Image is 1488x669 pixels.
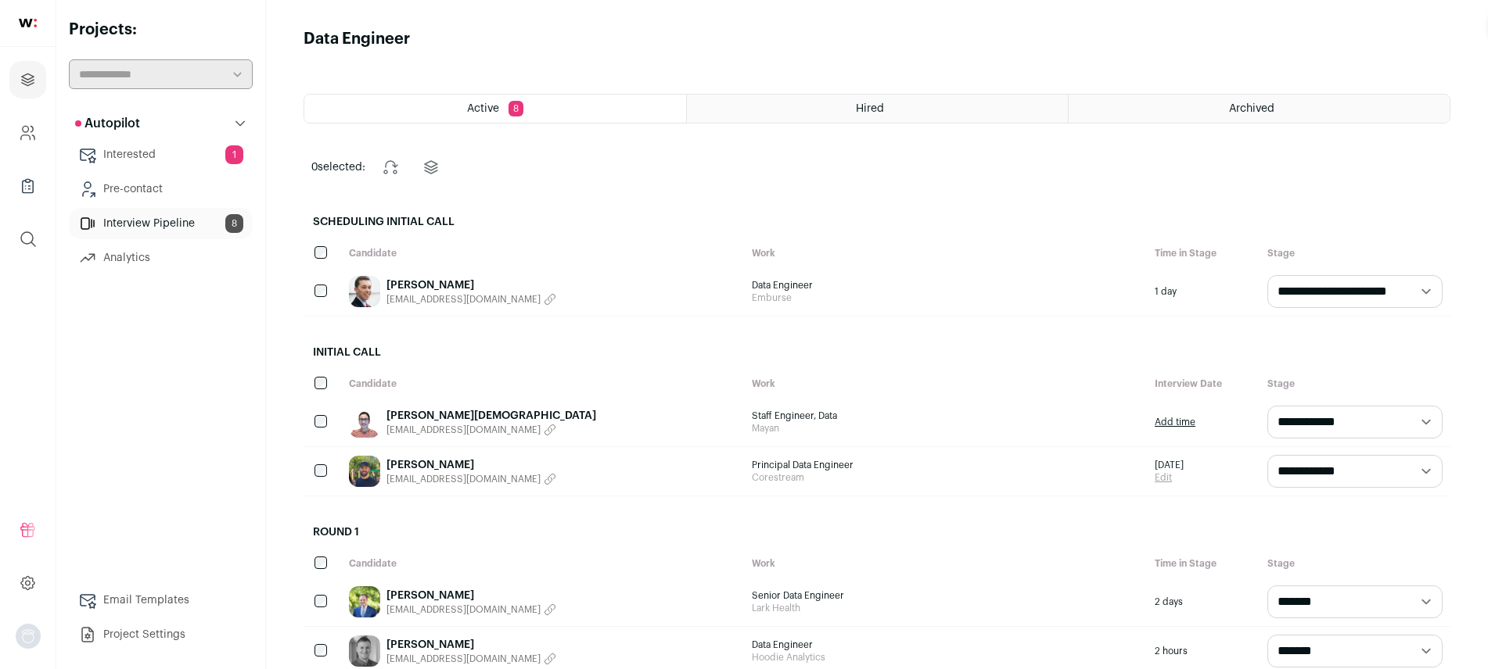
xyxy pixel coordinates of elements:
[386,637,556,653] a: [PERSON_NAME]
[372,148,409,186] button: Change stage
[1147,578,1260,626] div: 2 days
[69,585,253,616] a: Email Templates
[386,277,556,293] a: [PERSON_NAME]
[752,471,1139,484] span: Corestream
[386,408,596,424] a: [PERSON_NAME][DEMOGRAPHIC_DATA]
[752,602,1139,614] span: Lark Health
[1260,549,1450,578] div: Stage
[1155,416,1195,428] a: Add time
[386,424,541,436] span: [EMAIL_ADDRESS][DOMAIN_NAME]
[1155,459,1184,471] span: [DATE]
[349,276,380,307] img: 54369ea3bec04e9c056eefe4edb593ea465e4f35392ac0881837519d7a4c712f
[9,167,46,205] a: Company Lists
[1147,267,1260,316] div: 1 day
[1147,239,1260,267] div: Time in Stage
[1069,95,1450,123] a: Archived
[225,214,243,233] span: 8
[349,456,380,487] img: 3ee910a07d7a367b408e3a68c487977c6812bea71d3a563db3e5073c9c5f8dda.jpg
[1260,370,1450,398] div: Stage
[341,370,744,398] div: Candidate
[69,242,253,274] a: Analytics
[1229,103,1274,114] span: Archived
[467,103,499,114] span: Active
[386,603,556,616] button: [EMAIL_ADDRESS][DOMAIN_NAME]
[386,653,541,665] span: [EMAIL_ADDRESS][DOMAIN_NAME]
[69,174,253,205] a: Pre-contact
[752,589,1139,602] span: Senior Data Engineer
[744,239,1147,267] div: Work
[386,424,596,436] button: [EMAIL_ADDRESS][DOMAIN_NAME]
[75,114,140,133] p: Autopilot
[69,208,253,239] a: Interview Pipeline8
[349,635,380,667] img: 68531edce28b86cf796d066e57f92d8e3b2083295dcaab3034244b8c7774c205
[69,619,253,650] a: Project Settings
[752,410,1139,422] span: Staff Engineer, Data
[349,586,380,617] img: dcee24752c18bbbafee74b5e4f21808a9584b7dd2c907887399733efc03037c0
[69,108,253,139] button: Autopilot
[744,549,1147,578] div: Work
[69,139,253,170] a: Interested1
[386,473,556,485] button: [EMAIL_ADDRESS][DOMAIN_NAME]
[752,651,1139,664] span: Hoodie Analytics
[752,422,1139,435] span: Mayan
[752,292,1139,304] span: Emburse
[19,19,37,27] img: wellfound-shorthand-0d5821cbd27db2630d0214b213865d53afaa358527fdda9d0ea32b1df1b89c2c.svg
[311,162,318,173] span: 0
[509,101,523,116] span: 8
[386,588,556,603] a: [PERSON_NAME]
[386,603,541,616] span: [EMAIL_ADDRESS][DOMAIN_NAME]
[386,653,556,665] button: [EMAIL_ADDRESS][DOMAIN_NAME]
[752,459,1139,471] span: Principal Data Engineer
[1147,549,1260,578] div: Time in Stage
[1260,239,1450,267] div: Stage
[687,95,1068,123] a: Hired
[16,624,41,649] img: nopic.png
[386,473,541,485] span: [EMAIL_ADDRESS][DOMAIN_NAME]
[752,279,1139,292] span: Data Engineer
[9,114,46,152] a: Company and ATS Settings
[386,293,541,306] span: [EMAIL_ADDRESS][DOMAIN_NAME]
[386,457,556,473] a: [PERSON_NAME]
[752,639,1139,651] span: Data Engineer
[1155,471,1184,484] a: Edit
[16,624,41,649] button: Open dropdown
[304,28,410,50] h1: Data Engineer
[69,19,253,41] h2: Projects:
[311,159,365,175] span: selected:
[304,335,1450,370] h2: Initial Call
[856,103,884,114] span: Hired
[341,239,744,267] div: Candidate
[341,549,744,578] div: Candidate
[304,205,1450,239] h2: Scheduling Initial Call
[386,293,556,306] button: [EMAIL_ADDRESS][DOMAIN_NAME]
[9,61,46,98] a: Projects
[744,370,1147,398] div: Work
[304,515,1450,549] h2: Round 1
[349,406,380,438] img: c22a6d4df8a789e8433f5625a6002db3d5ef3a4ab7a0fe21624be66e5fbfeb64.jpg
[1147,370,1260,398] div: Interview Date
[225,145,243,164] span: 1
